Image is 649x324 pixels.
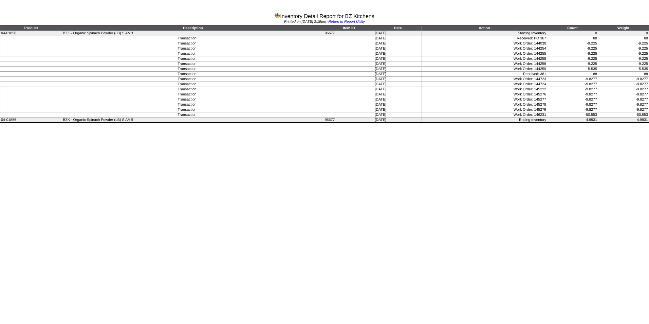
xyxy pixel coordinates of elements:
[547,51,598,56] td: -9.225
[598,31,649,36] td: 0
[374,77,422,82] td: [DATE]
[374,72,422,77] td: [DATE]
[0,87,374,92] td: Transaction
[62,118,324,123] td: BZK - Organic Spinach Powder (LB) S AMB
[374,112,422,118] td: [DATE]
[422,92,547,97] td: Work Order: 145276
[0,92,374,97] td: Transaction
[0,25,62,31] td: Product
[328,20,365,24] a: Return to Report Utility
[374,97,422,102] td: [DATE]
[374,46,422,51] td: [DATE]
[0,97,374,102] td: Transaction
[422,36,547,41] td: Received: PO 367
[0,61,374,67] td: Transaction
[547,36,598,41] td: 88
[547,31,598,36] td: 0
[422,67,547,72] td: Work Order: 144259
[0,41,374,46] td: Transaction
[547,112,598,118] td: -50.553
[0,118,62,123] td: 04-01856
[374,56,422,61] td: [DATE]
[275,13,280,18] img: graph.gif
[547,107,598,112] td: -9.8277
[0,72,374,77] td: Transaction
[0,31,62,36] td: 04-01856
[422,107,547,112] td: Work Order: 145279
[422,112,547,118] td: Work Order: 146231
[422,51,547,56] td: Work Order: 144255
[62,25,324,31] td: Description
[0,82,374,87] td: Transaction
[324,118,374,123] td: 96677
[374,107,422,112] td: [DATE]
[0,51,374,56] td: Transaction
[0,77,374,82] td: Transaction
[547,87,598,92] td: -9.8277
[547,46,598,51] td: -9.225
[374,118,422,123] td: [DATE]
[598,46,649,51] td: -9.225
[422,82,547,87] td: Work Order: 144724
[422,118,547,123] td: Ending Inventory
[374,51,422,56] td: [DATE]
[374,61,422,67] td: [DATE]
[324,25,374,31] td: Item ID
[547,61,598,67] td: -9.225
[0,67,374,72] td: Transaction
[598,41,649,46] td: -9.225
[598,87,649,92] td: -9.8277
[598,118,649,123] td: 4.9931
[547,118,598,123] td: 4.9931
[547,82,598,87] td: -9.8277
[547,41,598,46] td: -9.225
[598,77,649,82] td: -9.8277
[598,102,649,107] td: -9.8277
[598,72,649,77] td: 88
[374,92,422,97] td: [DATE]
[0,56,374,61] td: Transaction
[374,102,422,107] td: [DATE]
[598,25,649,31] td: Weight
[598,107,649,112] td: -9.8277
[422,72,547,77] td: Received: 381
[547,77,598,82] td: -9.8277
[0,102,374,107] td: Transaction
[547,67,598,72] td: -5.535
[374,31,422,36] td: [DATE]
[62,31,324,36] td: BZK - Organic Spinach Powder (LB) S AMB
[422,56,547,61] td: Work Order: 144258
[422,61,547,67] td: Work Order: 144256
[0,112,374,118] td: Transaction
[0,46,374,51] td: Transaction
[547,25,598,31] td: Count
[374,82,422,87] td: [DATE]
[422,102,547,107] td: Work Order: 145278
[547,97,598,102] td: -9.8277
[547,92,598,97] td: -9.8277
[0,107,374,112] td: Transaction
[598,61,649,67] td: -9.225
[598,56,649,61] td: -9.225
[598,82,649,87] td: -9.8277
[374,87,422,92] td: [DATE]
[422,87,547,92] td: Work Order: 145222
[374,25,422,31] td: Date
[598,92,649,97] td: -9.8277
[374,36,422,41] td: [DATE]
[598,51,649,56] td: -9.225
[422,77,547,82] td: Work Order: 144723
[547,72,598,77] td: 88
[422,97,547,102] td: Work Order: 145277
[0,36,374,41] td: Transaction
[547,56,598,61] td: -9.225
[374,41,422,46] td: [DATE]
[422,46,547,51] td: Work Order: 144254
[547,102,598,107] td: -9.8277
[422,41,547,46] td: Work Order: 144030
[598,97,649,102] td: -9.8277
[422,25,547,31] td: Action
[324,31,374,36] td: 96677
[422,31,547,36] td: Starting Inventory
[374,67,422,72] td: [DATE]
